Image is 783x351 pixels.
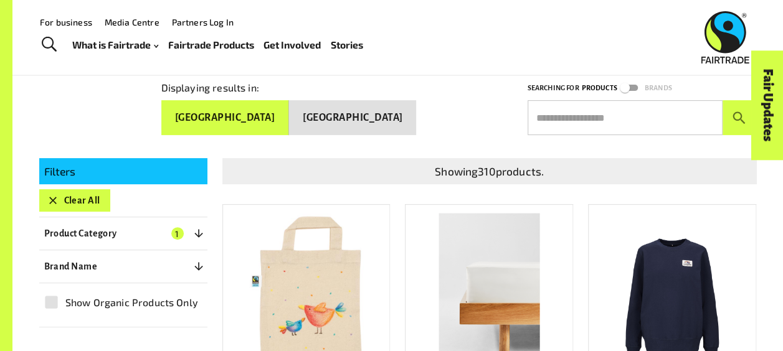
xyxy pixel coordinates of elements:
[263,36,321,54] a: Get Involved
[581,82,617,94] p: Products
[44,163,202,179] p: Filters
[161,100,289,135] button: [GEOGRAPHIC_DATA]
[44,226,117,241] p: Product Category
[331,36,363,54] a: Stories
[65,295,198,310] span: Show Organic Products Only
[528,82,579,94] p: Searching for
[39,222,207,245] button: Product Category
[161,80,259,95] p: Displaying results in:
[171,227,184,240] span: 1
[34,29,64,60] a: Toggle Search
[39,255,207,278] button: Brand Name
[44,259,98,274] p: Brand Name
[39,189,110,212] button: Clear All
[72,36,158,54] a: What is Fairtrade
[289,100,416,135] button: [GEOGRAPHIC_DATA]
[40,17,92,27] a: For business
[168,36,254,54] a: Fairtrade Products
[701,11,749,63] img: Fairtrade Australia New Zealand logo
[105,17,159,27] a: Media Centre
[172,17,234,27] a: Partners Log In
[227,163,752,179] p: Showing 310 products.
[645,82,672,94] p: Brands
